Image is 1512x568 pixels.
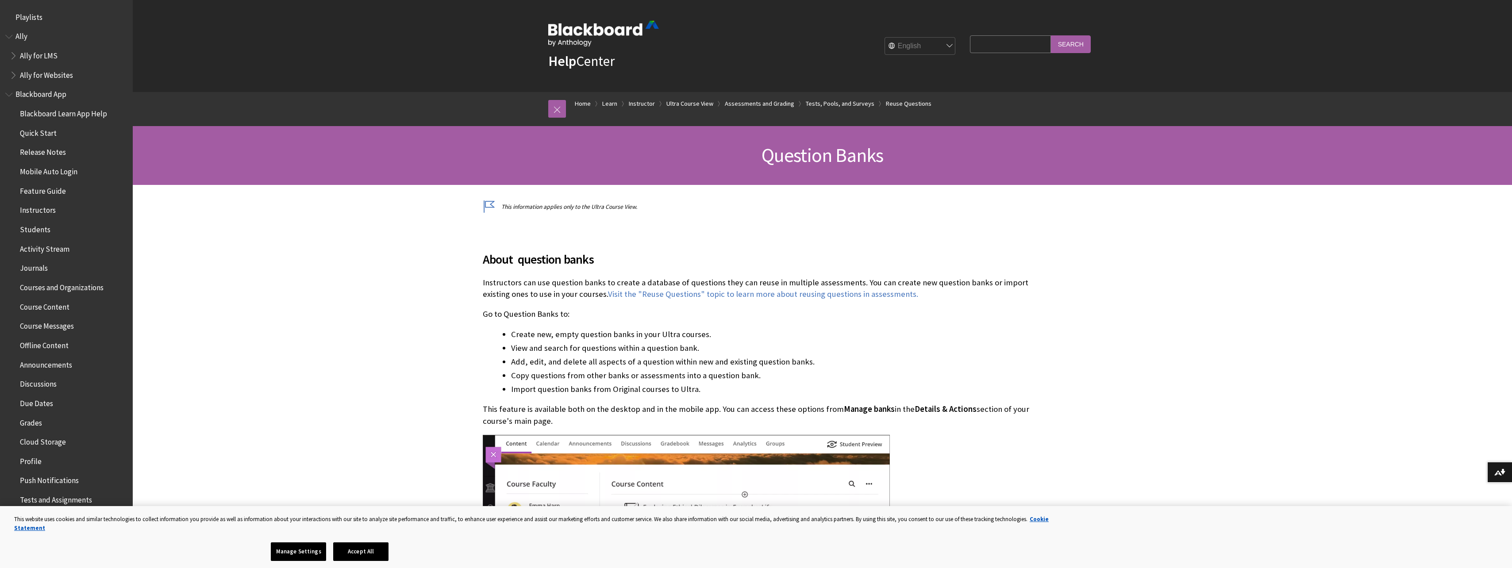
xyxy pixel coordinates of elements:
nav: Book outline for Anthology Ally Help [5,29,127,83]
span: Tests and Assignments [20,492,92,504]
button: Accept All [333,542,389,561]
span: Journals [20,261,48,273]
span: Discussions [20,376,57,388]
span: About question banks [483,250,1031,269]
span: Quick Start [20,126,57,138]
span: Course Content [20,299,69,311]
span: Instructors [20,203,56,215]
span: Playlists [15,10,42,22]
input: Search [1051,35,1091,53]
span: Blackboard Learn App Help [20,106,107,118]
span: Ally [15,29,27,41]
span: Course Messages [20,319,74,331]
span: Profile [20,454,42,466]
select: Site Language Selector [885,38,956,55]
span: Due Dates [20,396,53,408]
span: Release Notes [20,145,66,157]
a: Instructor [629,98,655,109]
nav: Book outline for Blackboard App Help [5,87,127,565]
a: Assessments and Grading [725,98,794,109]
li: Copy questions from other banks or assessments into a question bank. [511,369,1031,382]
div: This website uses cookies and similar technologies to collect information you provide as well as ... [14,515,1058,532]
a: Tests, Pools, and Surveys [806,98,874,109]
span: Push Notifications [20,473,79,485]
span: Courses and Organizations [20,280,104,292]
span: Announcements [20,357,72,369]
a: Reuse Questions [886,98,931,109]
span: Cloud Storage [20,434,66,446]
span: Ally for Websites [20,68,73,80]
a: Visit the "Reuse Questions" topic to learn more about reusing questions in assessments. [608,289,918,299]
li: Create new, empty question banks in your Ultra courses. [511,328,1031,341]
a: Ultra Course View [666,98,713,109]
a: Home [575,98,591,109]
img: Blackboard by Anthology [548,21,659,46]
span: Question Banks [762,143,884,167]
nav: Book outline for Playlists [5,10,127,25]
strong: Help [548,52,576,70]
p: This information applies only to the Ultra Course View. [483,203,1031,211]
a: HelpCenter [548,52,615,70]
li: Add, edit, and delete all aspects of a question within new and existing question banks. [511,356,1031,368]
p: Instructors can use question banks to create a database of questions they can reuse in multiple a... [483,277,1031,300]
p: Go to Question Banks to: [483,308,1031,320]
span: Feature Guide [20,184,66,196]
span: Manage banks [844,404,895,414]
span: Mobile Auto Login [20,164,77,176]
span: Offline Content [20,338,69,350]
span: Students [20,222,50,234]
button: Manage Settings [271,542,326,561]
span: Grades [20,415,42,427]
li: Import question banks from Original courses to Ultra. [511,383,1031,395]
span: Ally for LMS [20,48,58,60]
a: More information about your privacy, opens in a new tab [14,515,1049,532]
li: View and search for questions within a question bank. [511,342,1031,354]
span: Activity Stream [20,242,69,253]
a: Learn [602,98,617,109]
span: Blackboard App [15,87,66,99]
p: This feature is available both on the desktop and in the mobile app. You can access these options... [483,403,1031,426]
span: Details & Actions [915,404,977,414]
